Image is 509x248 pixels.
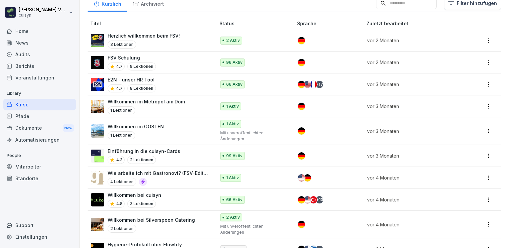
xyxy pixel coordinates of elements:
[310,196,317,203] img: tr.svg
[91,124,104,138] img: ix1ykoc2zihs2snthutkekki.png
[367,174,459,181] p: vor 4 Monaten
[297,20,363,27] p: Sprache
[127,62,156,70] p: 9 Lektionen
[127,200,156,208] p: 3 Lektionen
[91,34,104,47] img: vko4dyk4lnfa1fwbu5ui5jwj.png
[127,156,156,164] p: 2 Lektionen
[304,81,311,88] img: us.svg
[226,153,243,159] p: 99 Aktiv
[91,193,104,206] img: v3waek6d9s64spglai58xorv.png
[90,20,217,27] p: Titel
[3,99,76,110] a: Kurse
[367,103,459,110] p: vor 3 Monaten
[367,196,459,203] p: vor 4 Monaten
[366,20,467,27] p: Zuletzt bearbeitet
[108,32,180,39] p: Herzlich willkommen beim FSV!
[3,134,76,146] a: Automatisierungen
[367,37,459,44] p: vor 2 Monaten
[367,59,459,66] p: vor 2 Monaten
[3,25,76,37] a: Home
[226,38,240,44] p: 2 Aktiv
[108,54,156,61] p: FSV Schulung
[367,152,459,159] p: vor 3 Monaten
[3,110,76,122] a: Pfade
[108,225,136,233] p: 2 Lektionen
[127,84,156,92] p: 8 Lektionen
[91,78,104,91] img: q025270qoffclbg98vwiajx6.png
[19,7,67,13] p: [PERSON_NAME] Völsch
[367,221,459,228] p: vor 4 Monaten
[220,223,286,235] p: Mit unveröffentlichten Änderungen
[108,216,195,223] p: Willkommen bei Silverspoon Catering
[226,214,240,220] p: 2 Aktiv
[91,171,104,185] img: qetnc47un504ojga6j12dr4n.png
[116,63,123,69] p: 4.7
[116,157,123,163] p: 4.3
[108,148,180,155] p: Einführung in die cuisyn-Cards
[91,149,104,163] img: c1vosdem0wfozm16sovb39mh.png
[3,37,76,49] a: News
[3,173,76,184] a: Standorte
[3,231,76,243] a: Einstellungen
[3,88,76,99] p: Library
[226,103,239,109] p: 1 Aktiv
[316,81,323,88] div: + 17
[226,175,239,181] p: 1 Aktiv
[108,170,209,177] p: Wie arbeite ich mit Gastronovi? (FSV-Edition)
[3,161,76,173] a: Mitarbeiter
[108,41,136,49] p: 3 Lektionen
[298,127,305,135] img: de.svg
[3,122,76,134] div: Dokumente
[91,100,104,113] img: j5tzse9oztc65uavxh9ek5hz.png
[298,152,305,160] img: de.svg
[304,174,311,182] img: de.svg
[3,219,76,231] div: Support
[226,121,239,127] p: 1 Aktiv
[304,196,311,203] img: us.svg
[91,56,104,69] img: cw64uprnppv25cwe2ag2tbwy.png
[3,122,76,134] a: DokumenteNew
[108,241,182,248] p: Hygiene-Protokoll über Flowtify
[298,221,305,228] img: de.svg
[108,98,185,105] p: Willkommen im Metropol am Dom
[316,196,323,203] div: + 13
[310,81,317,88] img: fr.svg
[298,59,305,66] img: de.svg
[108,178,136,186] p: 4 Lektionen
[298,81,305,88] img: de.svg
[108,131,135,139] p: 1 Lektionen
[3,60,76,72] a: Berichte
[226,81,243,87] p: 66 Aktiv
[226,197,243,203] p: 66 Aktiv
[108,106,135,114] p: 1 Lektionen
[108,123,164,130] p: Willkommen im OOSTEN
[3,72,76,83] a: Veranstaltungen
[91,218,104,231] img: s6pfjskuklashkyuj0y7hdnf.png
[298,37,305,44] img: de.svg
[108,76,156,83] p: E2N - unser HR Tool
[298,196,305,203] img: de.svg
[220,130,286,142] p: Mit unveröffentlichten Änderungen
[298,174,305,182] img: us.svg
[298,103,305,110] img: de.svg
[367,128,459,135] p: vor 3 Monaten
[19,13,67,18] p: cuisyn
[116,85,123,91] p: 4.7
[63,124,74,132] div: New
[108,191,161,198] p: Willkommen bei cuisyn
[367,81,459,88] p: vor 3 Monaten
[220,20,294,27] p: Status
[3,49,76,60] a: Audits
[226,60,243,65] p: 96 Aktiv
